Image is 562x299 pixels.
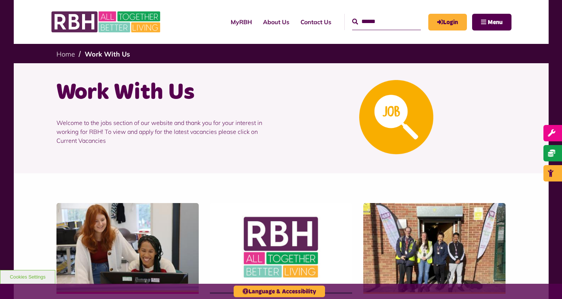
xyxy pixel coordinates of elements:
img: RBH Logo Social Media 480X360 (1) [210,203,352,292]
a: Home [56,50,75,58]
button: Navigation [472,14,511,30]
img: RBH [51,7,162,36]
img: Looking For A Job [359,80,433,154]
iframe: Netcall Web Assistant for live chat [529,266,562,299]
a: Work With Us [85,50,130,58]
a: MyRBH [225,12,257,32]
p: Welcome to the jobs section of our website and thank you for your interest in working for RBH! To... [56,107,276,156]
h1: Work With Us [56,78,276,107]
button: Language & Accessibility [234,286,325,297]
span: Menu [488,19,503,25]
a: About Us [257,12,295,32]
img: IMG 1470 [56,203,199,292]
a: Contact Us [295,12,337,32]
a: MyRBH [428,14,467,30]
img: Dropinfreehold2 [363,203,506,292]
